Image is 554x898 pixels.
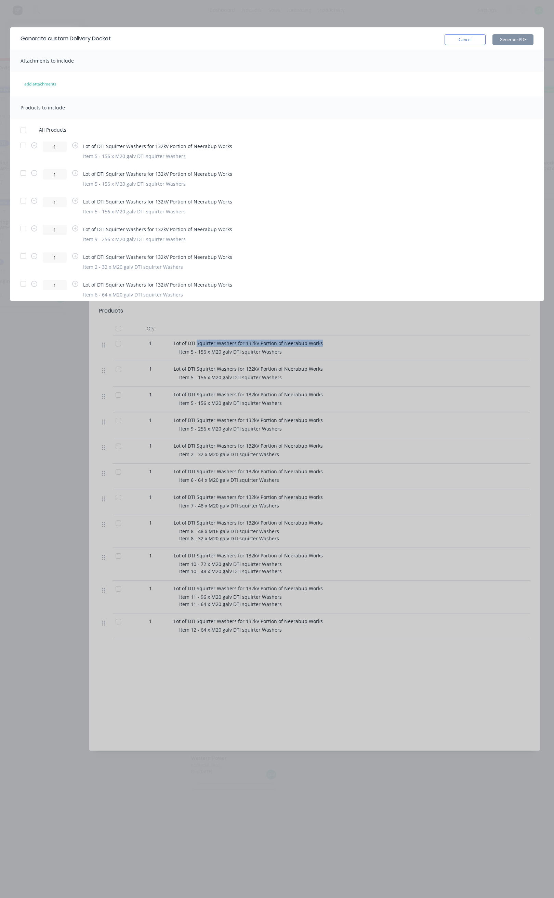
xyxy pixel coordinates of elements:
[83,291,232,298] div: Item 6 - 64 x M20 galv DTI squirter Washers
[17,79,64,90] button: add attachments
[83,281,232,288] span: Lot of DTI Squirter Washers for 132kV Portion of Neerabup Works
[83,170,232,177] span: Lot of DTI Squirter Washers for 132kV Portion of Neerabup Works
[83,263,232,270] div: Item 2 - 32 x M20 galv DTI squirter Washers
[83,143,232,150] span: Lot of DTI Squirter Washers for 132kV Portion of Neerabup Works
[83,180,232,187] div: Item 5 - 156 x M20 galv DTI squirter Washers
[21,35,111,43] div: Generate custom Delivery Docket
[39,126,71,133] span: All Products
[83,153,232,160] div: Item 5 - 156 x M20 galv DTI squirter Washers
[21,104,65,111] span: Products to include
[83,208,232,215] div: Item 5 - 156 x M20 galv DTI squirter Washers
[83,226,232,233] span: Lot of DTI Squirter Washers for 132kV Portion of Neerabup Works
[21,57,74,64] span: Attachments to include
[83,236,232,243] div: Item 9 - 256 x M20 galv DTI squirter Washers
[445,34,486,45] button: Cancel
[83,198,232,205] span: Lot of DTI Squirter Washers for 132kV Portion of Neerabup Works
[83,253,232,261] span: Lot of DTI Squirter Washers for 132kV Portion of Neerabup Works
[492,34,533,45] button: Generate PDF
